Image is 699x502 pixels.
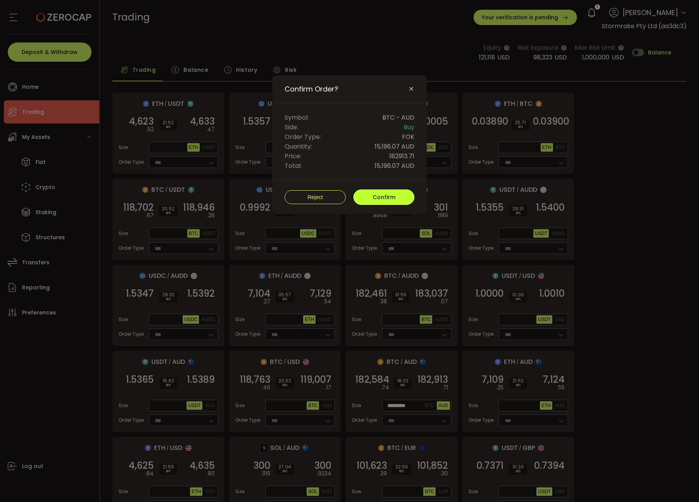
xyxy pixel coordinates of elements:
div: Confirm Order? [272,75,427,214]
button: Reject [285,190,346,204]
span: Side: [285,122,298,132]
span: FOK [402,132,414,142]
span: 182913.71 [389,151,414,161]
span: Buy [404,122,414,132]
button: Confirm [353,189,414,205]
span: Symbol: [285,113,309,122]
span: Total: [285,161,302,171]
span: Price: [285,151,301,161]
span: Order Type: [285,132,321,142]
span: Quantity: [285,142,312,151]
iframe: Chat Widget [660,465,699,502]
span: Confirm [373,193,395,201]
button: Close [408,86,414,93]
span: 15,196.07 AUD [375,142,414,151]
span: Confirm Order? [285,85,338,94]
span: Reject [307,194,323,200]
span: 15,196.07 AUD [375,161,414,171]
span: BTC - AUD [382,113,414,122]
